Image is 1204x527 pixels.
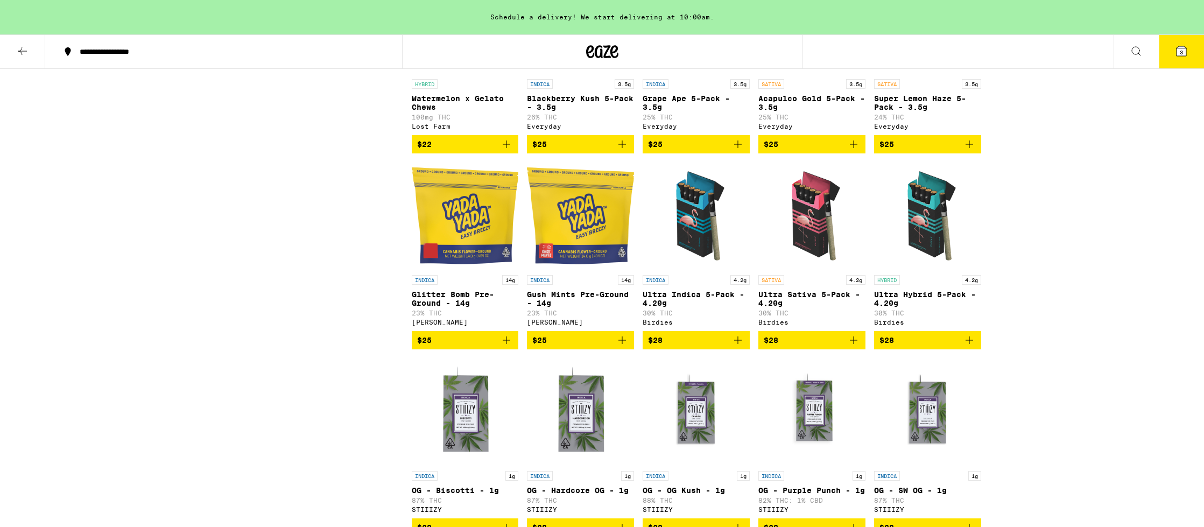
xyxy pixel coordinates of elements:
div: Everyday [643,123,750,130]
p: 30% THC [643,310,750,317]
div: STIIIZY [758,506,865,513]
p: SATIVA [874,79,900,89]
button: Add to bag [412,135,519,153]
button: Add to bag [758,331,865,349]
div: Birdies [643,319,750,326]
span: $22 [417,140,432,149]
span: $28 [764,336,778,345]
p: Ultra Indica 5-Pack - 4.20g [643,290,750,307]
button: Add to bag [412,331,519,349]
p: 87% THC [874,497,981,504]
button: Add to bag [874,135,981,153]
p: INDICA [527,275,553,285]
a: Open page for OG - OG Kush - 1g from STIIIZY [643,358,750,518]
a: Open page for OG - Purple Punch - 1g from STIIIZY [758,358,865,518]
img: Yada Yada - Glitter Bomb Pre-Ground - 14g [412,162,519,270]
p: INDICA [527,471,553,481]
div: STIIIZY [643,506,750,513]
button: Add to bag [643,331,750,349]
p: OG - Purple Punch - 1g [758,486,865,495]
p: Ultra Sativa 5-Pack - 4.20g [758,290,865,307]
p: INDICA [527,79,553,89]
p: HYBRID [412,79,438,89]
p: 100mg THC [412,114,519,121]
p: 87% THC [527,497,634,504]
p: 3.5g [730,79,750,89]
div: STIIIZY [527,506,634,513]
p: 24% THC [874,114,981,121]
p: INDICA [643,471,668,481]
p: 1g [968,471,981,481]
p: 23% THC [412,310,519,317]
span: $25 [648,140,663,149]
a: Open page for Ultra Sativa 5-Pack - 4.20g from Birdies [758,162,865,331]
p: 3.5g [846,79,865,89]
p: 30% THC [874,310,981,317]
p: Gush Mints Pre-Ground - 14g [527,290,634,307]
p: Acapulco Gold 5-Pack - 3.5g [758,94,865,111]
a: Open page for Glitter Bomb Pre-Ground - 14g from Yada Yada [412,162,519,331]
div: Birdies [758,319,865,326]
span: $25 [417,336,432,345]
img: Birdies - Ultra Sativa 5-Pack - 4.20g [758,162,865,270]
a: Open page for OG - SW OG - 1g from STIIIZY [874,358,981,518]
p: 4.2g [846,275,865,285]
p: 87% THC [412,497,519,504]
div: Everyday [527,123,634,130]
span: $25 [764,140,778,149]
a: Open page for Gush Mints Pre-Ground - 14g from Yada Yada [527,162,634,331]
p: 25% THC [643,114,750,121]
p: INDICA [874,471,900,481]
p: 30% THC [758,310,865,317]
div: Birdies [874,319,981,326]
p: OG - Hardcore OG - 1g [527,486,634,495]
button: Add to bag [643,135,750,153]
img: STIIIZY - OG - Hardcore OG - 1g [527,358,634,466]
img: Birdies - Ultra Indica 5-Pack - 4.20g [643,162,750,270]
img: STIIIZY - OG - OG Kush - 1g [643,358,750,466]
p: Super Lemon Haze 5-Pack - 3.5g [874,94,981,111]
p: 23% THC [527,310,634,317]
p: Blackberry Kush 5-Pack - 3.5g [527,94,634,111]
button: Add to bag [758,135,865,153]
a: Open page for Ultra Hybrid 5-Pack - 4.20g from Birdies [874,162,981,331]
img: STIIIZY - OG - Purple Punch - 1g [758,358,865,466]
p: 1g [853,471,865,481]
p: 14g [618,275,634,285]
p: SATIVA [758,275,784,285]
p: 3.5g [615,79,634,89]
div: Everyday [758,123,865,130]
span: 3 [1180,49,1183,55]
p: OG - OG Kush - 1g [643,486,750,495]
div: STIIIZY [874,506,981,513]
p: 25% THC [758,114,865,121]
div: Everyday [874,123,981,130]
span: $25 [879,140,894,149]
p: Ultra Hybrid 5-Pack - 4.20g [874,290,981,307]
div: [PERSON_NAME] [412,319,519,326]
a: Open page for OG - Biscotti - 1g from STIIIZY [412,358,519,518]
button: Add to bag [527,331,634,349]
img: Birdies - Ultra Hybrid 5-Pack - 4.20g [874,162,981,270]
p: 4.2g [962,275,981,285]
p: OG - SW OG - 1g [874,486,981,495]
p: 82% THC: 1% CBD [758,497,865,504]
button: 3 [1159,35,1204,68]
span: $28 [879,336,894,345]
button: Add to bag [527,135,634,153]
p: Glitter Bomb Pre-Ground - 14g [412,290,519,307]
div: [PERSON_NAME] [527,319,634,326]
p: 1g [621,471,634,481]
a: Open page for Ultra Indica 5-Pack - 4.20g from Birdies [643,162,750,331]
p: 1g [505,471,518,481]
p: INDICA [643,79,668,89]
p: 26% THC [527,114,634,121]
span: $25 [532,336,547,345]
img: Yada Yada - Gush Mints Pre-Ground - 14g [527,162,634,270]
p: INDICA [412,471,438,481]
p: OG - Biscotti - 1g [412,486,519,495]
p: Grape Ape 5-Pack - 3.5g [643,94,750,111]
p: INDICA [643,275,668,285]
img: STIIIZY - OG - Biscotti - 1g [412,358,519,466]
p: SATIVA [758,79,784,89]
